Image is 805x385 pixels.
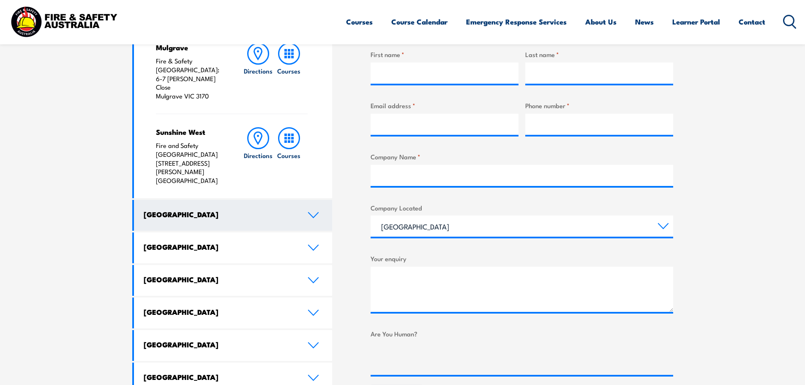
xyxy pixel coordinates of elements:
h4: [GEOGRAPHIC_DATA] [144,307,295,317]
a: Emergency Response Services [466,11,567,33]
h6: Directions [244,66,273,75]
h4: [GEOGRAPHIC_DATA] [144,210,295,219]
label: Email address [371,101,518,110]
p: Fire and Safety [GEOGRAPHIC_DATA] [STREET_ADDRESS][PERSON_NAME] [GEOGRAPHIC_DATA] [156,141,226,185]
a: Contact [739,11,765,33]
h4: Sunshine West [156,127,226,137]
h4: Mulgrave [156,43,226,52]
h6: Directions [244,151,273,160]
a: Learner Portal [672,11,720,33]
h6: Courses [277,66,300,75]
a: Course Calendar [391,11,448,33]
label: Are You Human? [371,329,673,339]
a: Directions [243,43,273,101]
a: [GEOGRAPHIC_DATA] [134,232,333,263]
h4: [GEOGRAPHIC_DATA] [144,340,295,349]
label: First name [371,49,518,59]
h4: [GEOGRAPHIC_DATA] [144,242,295,251]
label: Your enquiry [371,254,673,263]
a: About Us [585,11,617,33]
a: [GEOGRAPHIC_DATA] [134,265,333,296]
label: Last name [525,49,673,59]
iframe: reCAPTCHA [371,342,499,375]
label: Company Located [371,203,673,213]
a: Courses [346,11,373,33]
a: News [635,11,654,33]
label: Company Name [371,152,673,161]
a: [GEOGRAPHIC_DATA] [134,330,333,361]
a: Directions [243,127,273,185]
h4: [GEOGRAPHIC_DATA] [144,275,295,284]
a: Courses [274,43,304,101]
h4: [GEOGRAPHIC_DATA] [144,372,295,382]
a: [GEOGRAPHIC_DATA] [134,200,333,231]
a: Courses [274,127,304,185]
a: [GEOGRAPHIC_DATA] [134,298,333,328]
p: Fire & Safety [GEOGRAPHIC_DATA]: 6-7 [PERSON_NAME] Close Mulgrave VIC 3170 [156,57,226,101]
label: Phone number [525,101,673,110]
h6: Courses [277,151,300,160]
